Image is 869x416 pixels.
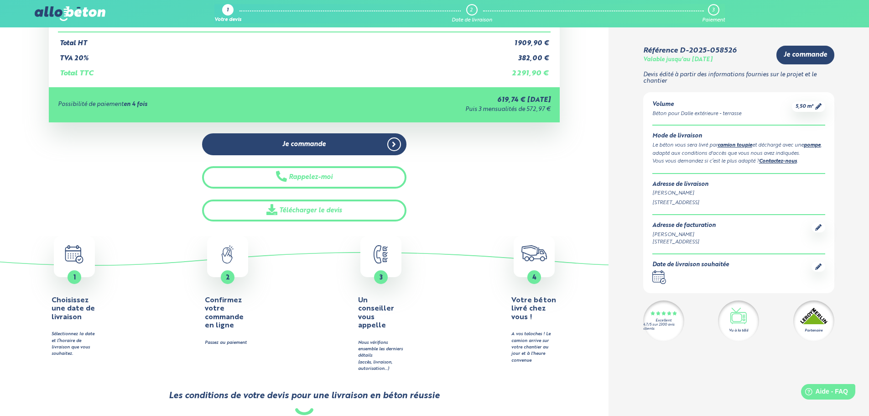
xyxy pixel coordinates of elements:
div: 3 [712,7,714,13]
div: Sélectionnez la date et l’horaire de livraison que vous souhaitez. [52,331,97,358]
div: Votre devis [214,17,241,23]
span: 3 [380,274,383,281]
h4: Choisissez une date de livraison [52,296,97,321]
a: 1 Votre devis [214,4,241,23]
div: Béton pour Dalle extérieure - terrasse [652,110,741,118]
div: Excellent [656,319,671,323]
img: truck.c7a9816ed8b9b1312949.png [521,245,547,261]
span: 2 [226,274,230,281]
button: 3 Un conseiller vous appelle Nous vérifions ensemble les derniers détails(accès, livraison, autor... [307,236,455,372]
div: Valable jusqu'au [DATE] [643,57,713,63]
div: Référence D-2025-058526 [643,47,736,55]
strong: en 4 fois [124,101,147,107]
div: [STREET_ADDRESS] [652,238,716,246]
div: Volume [652,101,741,108]
div: Vu à la télé [729,328,748,333]
a: Je commande [776,46,834,64]
h4: Votre béton livré chez vous ! [511,296,557,321]
div: Adresse de facturation [652,222,716,229]
td: Total HT [58,32,480,47]
div: Les conditions de votre devis pour une livraison en béton réussie [169,391,440,401]
div: Date de livraison souhaitée [652,262,729,269]
img: allobéton [35,6,105,21]
iframe: Help widget launcher [788,380,859,406]
div: Nous vérifions ensemble les derniers détails (accès, livraison, autorisation…) [358,340,404,373]
div: [PERSON_NAME] [652,231,716,239]
a: Télécharger le devis [202,200,406,222]
span: 1 [73,274,76,281]
span: Je commande [784,51,827,59]
a: Je commande [202,133,406,156]
h4: Confirmez votre commande en ligne [205,296,250,330]
a: Contactez-nous [759,159,797,164]
div: [STREET_ADDRESS] [652,199,825,207]
td: TVA 20% [58,47,480,63]
td: 1 909,90 € [480,32,551,47]
h4: Un conseiller vous appelle [358,296,404,330]
div: [PERSON_NAME] [652,190,825,197]
div: Le béton vous sera livré par et déchargé avec une , adapté aux conditions d'accès que vous nous a... [652,142,825,158]
a: 3 Paiement [702,4,725,23]
a: 2 Date de livraison [452,4,492,23]
div: Paiement [702,17,725,23]
div: A vos taloches ! Le camion arrive sur votre chantier au jour et à l'heure convenue [511,331,557,364]
a: camion toupie [718,143,752,148]
div: Partenaire [805,328,822,333]
a: 2 Confirmez votre commande en ligne Passez au paiement [153,236,302,346]
div: Date de livraison [452,17,492,23]
div: 4.7/5 sur 2300 avis clients [643,323,684,331]
td: Total TTC [58,62,480,78]
span: 4 [532,274,536,281]
td: 2 291,90 € [480,62,551,78]
div: 2 [470,7,473,13]
div: Puis 3 mensualités de 572,97 € [310,106,550,113]
div: Vous vous demandez si c’est le plus adapté ? . [652,158,825,166]
span: Je commande [282,141,326,148]
div: Possibilité de paiement [58,101,310,108]
div: Passez au paiement [205,340,250,346]
button: Rappelez-moi [202,166,406,189]
p: Devis édité à partir des informations fournies sur le projet et le chantier [643,72,834,85]
div: 619,74 € [DATE] [310,96,550,104]
div: Mode de livraison [652,133,825,140]
div: 1 [227,8,229,14]
a: pompe [804,143,821,148]
div: Adresse de livraison [652,181,825,188]
td: 382,00 € [480,47,551,63]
